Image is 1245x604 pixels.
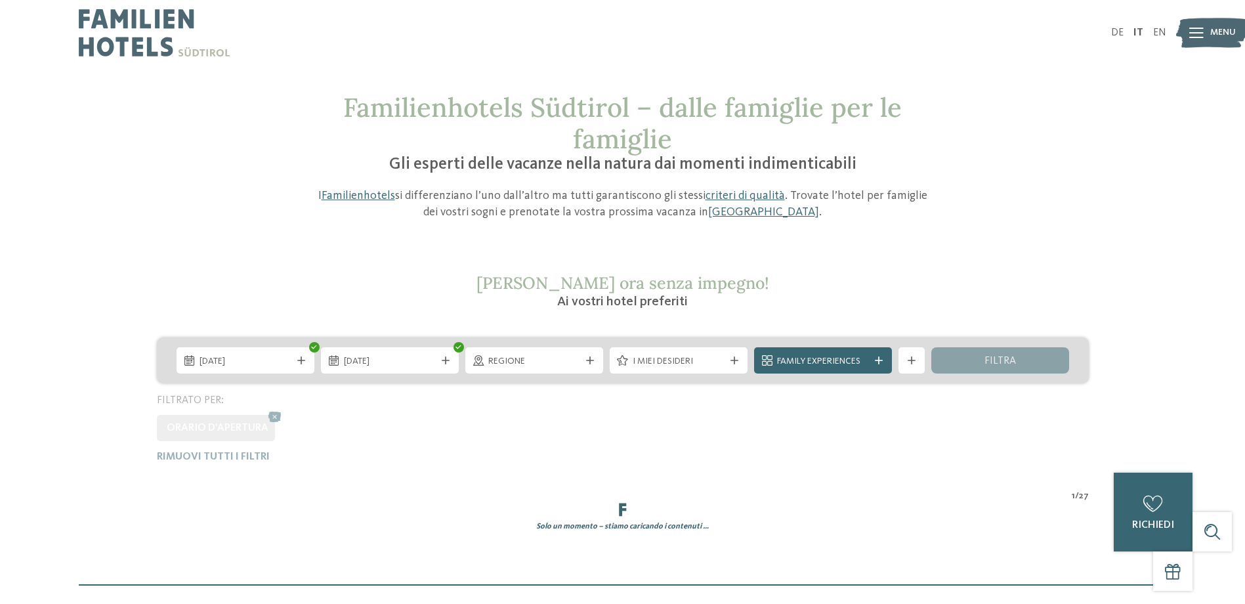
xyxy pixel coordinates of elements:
span: [DATE] [200,355,291,368]
span: / [1075,490,1079,503]
a: criteri di qualità [706,190,785,202]
div: Solo un momento – stiamo caricando i contenuti … [147,521,1099,532]
span: [PERSON_NAME] ora senza impegno! [476,272,769,293]
span: 1 [1072,490,1075,503]
a: Familienhotels [322,190,395,202]
span: Menu [1210,26,1236,39]
span: Familienhotels Südtirol – dalle famiglie per le famiglie [343,91,902,156]
span: 27 [1079,490,1089,503]
span: Gli esperti delle vacanze nella natura dai momenti indimenticabili [389,156,856,173]
a: IT [1133,28,1143,38]
span: Family Experiences [777,355,869,368]
a: richiedi [1114,473,1192,551]
span: richiedi [1132,520,1174,530]
span: Ai vostri hotel preferiti [557,295,688,309]
span: [DATE] [344,355,436,368]
span: Regione [488,355,580,368]
span: I miei desideri [633,355,725,368]
p: I si differenziano l’uno dall’altro ma tutti garantiscono gli stessi . Trovate l’hotel per famigl... [311,188,935,221]
a: [GEOGRAPHIC_DATA] [708,206,819,218]
a: EN [1153,28,1166,38]
a: DE [1111,28,1124,38]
